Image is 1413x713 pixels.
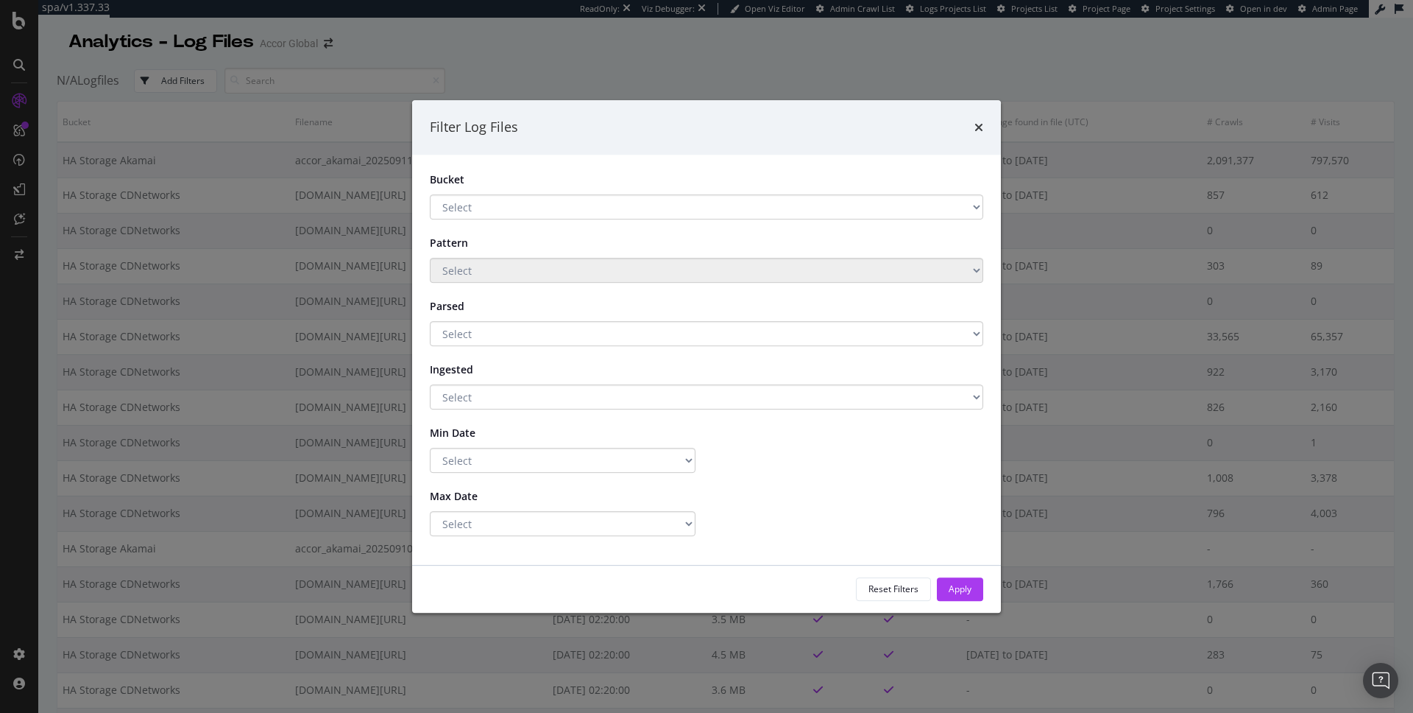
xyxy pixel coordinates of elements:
[419,172,514,187] label: Bucket
[430,258,983,283] select: You must select a bucket to filter on pattern
[430,118,518,137] div: Filter Log Files
[868,583,918,595] div: Reset Filters
[412,100,1001,613] div: modal
[856,577,931,601] button: Reset Filters
[937,577,983,601] button: Apply
[419,484,514,504] label: Max Date
[419,357,514,377] label: Ingested
[1363,663,1398,698] div: Open Intercom Messenger
[949,583,971,595] div: Apply
[419,231,514,250] label: Pattern
[974,118,983,137] div: times
[419,294,514,314] label: Parsed
[419,421,514,440] label: Min Date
